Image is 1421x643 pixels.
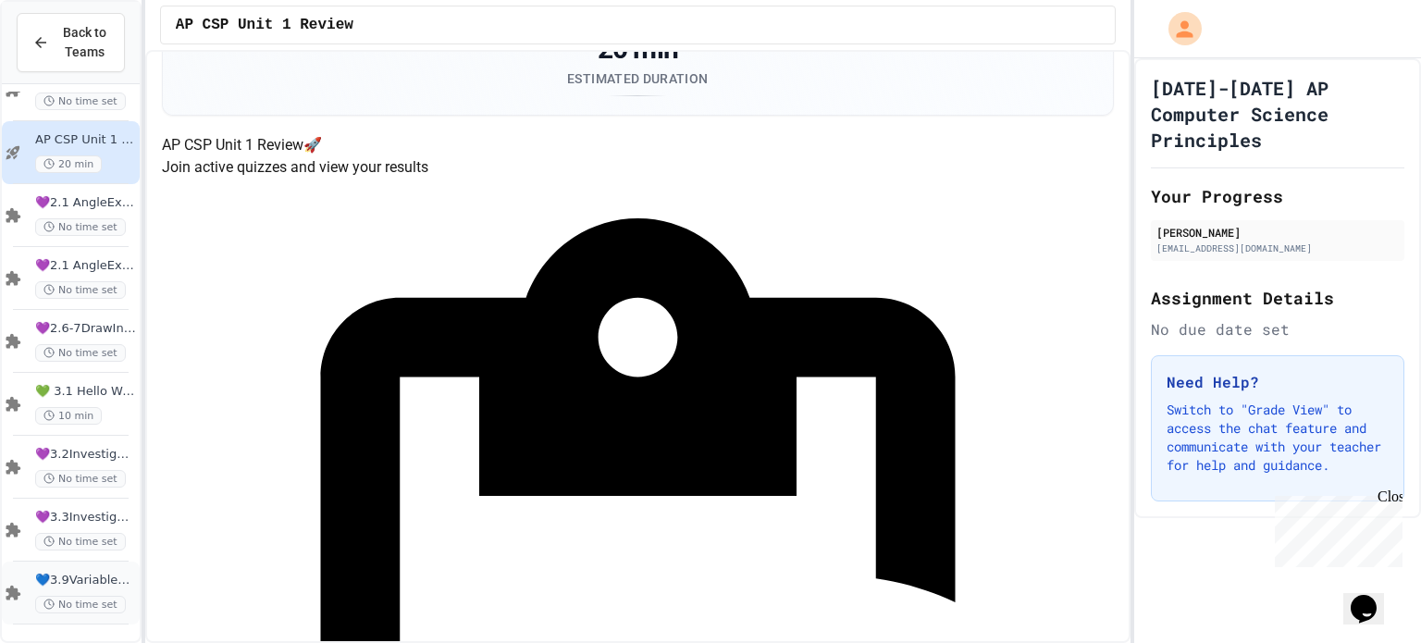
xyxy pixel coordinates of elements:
[35,447,136,463] span: 💜3.2InvestigateCreateVars
[35,321,136,337] span: 💜2.6-7DrawInternet
[1151,285,1404,311] h2: Assignment Details
[35,195,136,211] span: 💜2.1 AngleExperiments1
[35,407,102,425] span: 10 min
[1343,569,1402,624] iframe: chat widget
[35,155,102,173] span: 20 min
[162,134,1114,156] h4: AP CSP Unit 1 Review 🚀
[162,156,1114,179] p: Join active quizzes and view your results
[35,384,136,400] span: 💚 3.1 Hello World
[1167,371,1389,393] h3: Need Help?
[1151,75,1404,153] h1: [DATE]-[DATE] AP Computer Science Principles
[1156,224,1399,241] div: [PERSON_NAME]
[35,218,126,236] span: No time set
[60,23,109,62] span: Back to Teams
[1151,183,1404,209] h2: Your Progress
[17,13,125,72] button: Back to Teams
[35,93,126,110] span: No time set
[7,7,128,117] div: Chat with us now!Close
[1149,7,1206,50] div: My Account
[35,281,126,299] span: No time set
[1167,401,1389,475] p: Switch to "Grade View" to access the chat feature and communicate with your teacher for help and ...
[35,344,126,362] span: No time set
[35,573,136,588] span: 💙3.9Variables&ArithmeticOp
[35,132,136,148] span: AP CSP Unit 1 Review
[1151,318,1404,340] div: No due date set
[567,69,708,88] div: Estimated Duration
[35,533,126,550] span: No time set
[1156,241,1399,255] div: [EMAIL_ADDRESS][DOMAIN_NAME]
[35,470,126,488] span: No time set
[1267,488,1402,567] iframe: chat widget
[35,258,136,274] span: 💜2.1 AngleExperiments2
[35,510,136,526] span: 💜3.3InvestigateCreateVars(A:GraphOrg)
[35,596,126,613] span: No time set
[176,14,353,36] span: AP CSP Unit 1 Review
